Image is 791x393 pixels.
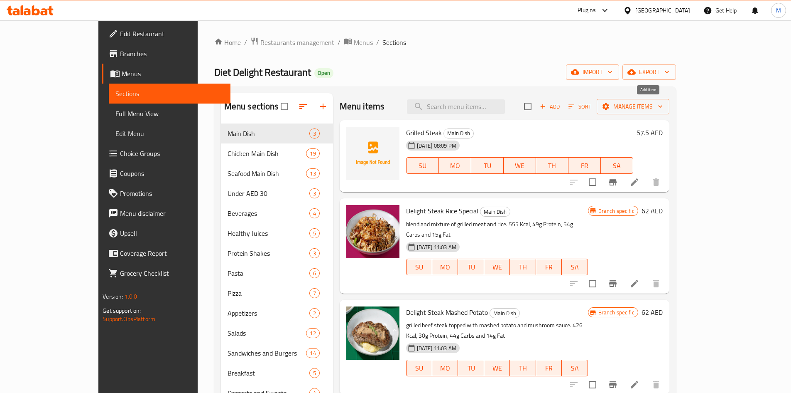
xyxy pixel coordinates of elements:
span: Grilled Steak [406,126,442,139]
span: Pizza [228,288,309,298]
span: Sections [115,89,224,99]
div: [GEOGRAPHIC_DATA] [635,6,690,15]
button: TU [471,157,504,174]
span: WE [487,261,507,273]
p: blend and mixture of grilled meat and rice. 555 Kcal, 49g Protein, 54g Carbs and 15g Fat [406,219,588,240]
span: 5 [310,369,319,377]
span: Add [539,102,561,111]
div: Breakfast5 [221,363,333,383]
button: MO [432,259,458,275]
div: Breakfast [228,368,309,378]
input: search [407,99,505,114]
span: Edit Restaurant [120,29,224,39]
button: delete [646,172,666,192]
span: Sort sections [293,96,313,116]
span: FR [572,160,598,172]
div: Under AED 303 [221,183,333,203]
button: Add [536,100,563,113]
span: Healthy Juices [228,228,309,238]
div: Salads12 [221,323,333,343]
span: Version: [103,291,123,302]
span: FR [539,362,558,374]
a: Promotions [102,183,230,203]
span: Main Dish [480,207,510,217]
span: Protein Shakes [228,248,309,258]
span: M [776,6,781,15]
button: SA [562,259,588,275]
button: WE [484,259,510,275]
a: Coverage Report [102,243,230,263]
button: delete [646,274,666,294]
span: Main Dish [444,129,473,138]
button: FR [568,157,601,174]
span: TU [475,160,500,172]
span: Main Dish [228,129,309,138]
button: TH [536,157,568,174]
div: items [306,348,319,358]
span: SA [604,160,630,172]
a: Grocery Checklist [102,263,230,283]
a: Upsell [102,223,230,243]
span: Diet Delight Restaurant [214,63,311,82]
button: SA [601,157,633,174]
span: Select section [519,98,536,115]
span: TH [539,160,565,172]
span: Branches [120,49,224,59]
span: Under AED 30 [228,188,309,198]
button: Manage items [597,99,669,114]
button: TH [510,259,536,275]
span: Promotions [120,188,224,198]
span: Edit Menu [115,129,224,138]
button: export [622,64,676,80]
span: Beverages [228,208,309,218]
a: Menus [344,37,373,48]
span: 2 [310,309,319,317]
div: items [309,288,320,298]
a: Menus [102,64,230,84]
button: SU [406,259,432,275]
a: Edit Restaurant [102,24,230,44]
a: Edit Menu [109,124,230,143]
span: export [629,67,669,77]
button: TU [458,259,484,275]
img: Delight Steak Mashed Potato [346,306,399,360]
div: items [306,148,319,158]
span: Delight Steak Rice Special [406,205,478,217]
span: Open [314,69,333,77]
span: MO [442,160,468,172]
div: items [309,308,320,318]
a: Branches [102,44,230,64]
span: Select to update [584,275,601,292]
span: Manage items [603,101,663,112]
div: Pasta [228,268,309,278]
span: [DATE] 11:03 AM [414,243,460,251]
span: SA [565,362,584,374]
div: Beverages4 [221,203,333,223]
a: Edit menu item [629,177,639,187]
span: FR [539,261,558,273]
div: items [309,228,320,238]
span: Menus [354,37,373,47]
span: Main Dish [490,309,519,318]
span: MO [436,362,455,374]
img: Grilled Steak [346,127,399,180]
button: Add section [313,96,333,116]
a: Edit menu item [629,279,639,289]
div: Open [314,68,333,78]
span: Menu disclaimer [120,208,224,218]
a: Choice Groups [102,143,230,163]
div: Sandwiches and Burgers14 [221,343,333,363]
button: WE [484,360,510,376]
div: items [309,268,320,278]
div: items [309,129,320,138]
button: import [566,64,619,80]
span: 4 [310,210,319,218]
span: Branch specific [595,309,638,316]
span: 5 [310,230,319,237]
div: Chicken Main Dish19 [221,143,333,163]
